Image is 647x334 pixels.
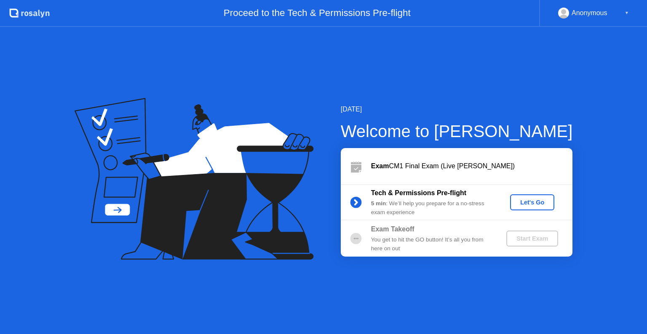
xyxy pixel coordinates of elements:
b: Exam [371,162,389,170]
div: Anonymous [572,8,607,19]
button: Let's Go [510,194,554,210]
b: 5 min [371,200,386,207]
div: Let's Go [513,199,551,206]
div: : We’ll help you prepare for a no-stress exam experience [371,199,492,217]
div: [DATE] [341,104,573,114]
div: Start Exam [510,235,555,242]
div: Welcome to [PERSON_NAME] [341,119,573,144]
b: Tech & Permissions Pre-flight [371,189,466,196]
button: Start Exam [506,231,558,247]
div: You get to hit the GO button! It’s all you from here on out [371,236,492,253]
div: CM1 Final Exam (Live [PERSON_NAME]) [371,161,572,171]
b: Exam Takeoff [371,225,414,233]
div: ▼ [625,8,629,19]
